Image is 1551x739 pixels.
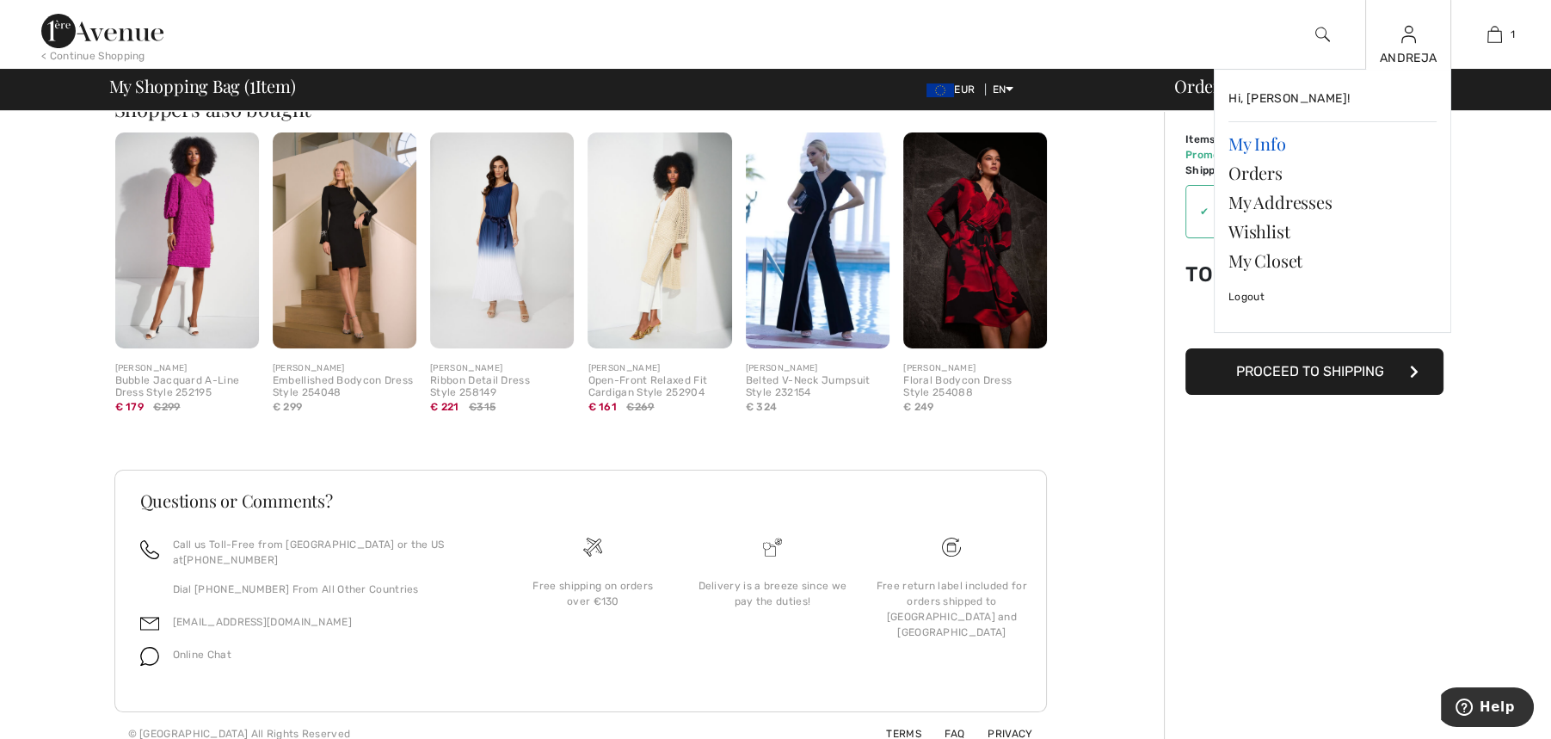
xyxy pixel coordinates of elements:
[115,401,145,413] span: € 179
[1228,217,1437,246] a: Wishlist
[1228,129,1437,158] a: My Info
[430,362,574,375] div: [PERSON_NAME]
[1228,188,1437,217] a: My Addresses
[942,538,961,557] img: Free shipping on orders over &#8364;130
[926,83,982,95] span: EUR
[173,537,483,568] p: Call us Toll-Free from [GEOGRAPHIC_DATA] or the US at
[173,616,352,628] a: [EMAIL_ADDRESS][DOMAIN_NAME]
[469,399,495,415] span: €315
[1366,49,1450,67] div: ANDREJA
[140,492,1021,509] h3: Questions or Comments?
[1487,24,1502,45] img: My Bag
[1154,77,1541,95] div: Order Summary
[430,401,459,413] span: € 221
[1401,26,1416,42] a: Sign In
[588,401,617,413] span: € 161
[115,375,259,399] div: Bubble Jacquard A-Line Dress Style 252195
[41,48,145,64] div: < Continue Shopping
[926,83,954,97] img: Euro
[588,362,731,375] div: [PERSON_NAME]
[273,375,416,399] div: Embellished Bodycon Dress Style 254048
[273,401,303,413] span: € 299
[517,578,668,609] div: Free shipping on orders over €130
[903,375,1047,399] div: Floral Bodycon Dress Style 254088
[249,73,255,95] span: 1
[1511,27,1515,42] span: 1
[583,538,602,557] img: Free shipping on orders over &#8364;130
[1228,158,1437,188] a: Orders
[115,362,259,375] div: [PERSON_NAME]
[1186,204,1209,219] div: ✔
[1185,147,1296,163] td: Promo code
[41,14,163,48] img: 1ère Avenue
[115,132,259,348] img: Bubble Jacquard A-Line Dress Style 252195
[903,401,934,413] span: € 249
[1185,245,1296,304] td: Total
[153,399,180,415] span: €299
[746,132,889,348] img: Belted V-Neck Jumpsuit Style 232154
[1185,304,1443,342] iframe: PayPal
[109,77,296,95] span: My Shopping Bag ( Item)
[1228,246,1437,275] a: My Closet
[1228,275,1437,318] a: Logout
[430,375,574,399] div: Ribbon Detail Dress Style 258149
[746,362,889,375] div: [PERSON_NAME]
[140,540,159,559] img: call
[273,132,416,348] img: Embellished Bodycon Dress Style 254048
[1315,24,1330,45] img: search the website
[903,132,1047,348] img: Floral Bodycon Dress Style 254088
[140,647,159,666] img: chat
[1185,163,1296,178] td: Shipping
[697,578,848,609] div: Delivery is a breeze since we pay the duties!
[114,98,1061,119] h2: Shoppers also bought
[173,649,231,661] span: Online Chat
[588,375,731,399] div: Open-Front Relaxed Fit Cardigan Style 252904
[1401,24,1416,45] img: My Info
[1185,348,1443,395] button: Proceed to Shipping
[1228,91,1350,106] span: Hi, [PERSON_NAME]!
[1228,83,1437,114] a: Hi, [PERSON_NAME]!
[273,362,416,375] div: [PERSON_NAME]
[1185,132,1296,147] td: Items ( )
[993,83,1014,95] span: EN
[588,132,731,348] img: Open-Front Relaxed Fit Cardigan Style 252904
[746,401,778,413] span: € 324
[1452,24,1536,45] a: 1
[626,399,654,415] span: €269
[1441,687,1534,730] iframe: Opens a widget where you can find more information
[183,554,278,566] a: [PHONE_NUMBER]
[173,582,483,597] p: Dial [PHONE_NUMBER] From All Other Countries
[903,362,1047,375] div: [PERSON_NAME]
[746,375,889,399] div: Belted V-Neck Jumpsuit Style 232154
[430,132,574,348] img: Ribbon Detail Dress Style 258149
[763,538,782,557] img: Delivery is a breeze since we pay the duties!
[876,578,1027,640] div: Free return label included for orders shipped to [GEOGRAPHIC_DATA] and [GEOGRAPHIC_DATA]
[140,614,159,633] img: email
